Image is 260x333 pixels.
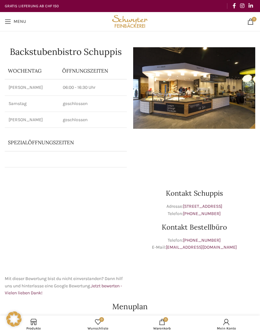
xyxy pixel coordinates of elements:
[9,84,55,91] p: [PERSON_NAME]
[63,117,123,123] p: geschlossen
[133,237,255,251] p: Telefon: E-Mail:
[5,303,255,310] h2: Menuplan
[244,15,257,28] a: 0
[14,19,26,24] span: Menu
[2,15,29,28] a: Open mobile menu
[62,67,124,74] p: ÖFFNUNGSZEITEN
[133,203,255,217] p: Adresse: Telefon:
[8,67,56,74] p: Wochentag
[5,4,59,8] strong: GRATIS LIEFERUNG AB CHF 150
[133,190,255,197] h3: Kontakt Schuppis
[183,238,221,243] a: [PHONE_NUMBER]
[5,275,127,297] p: Mit dieser Bewertung bist du nicht einverstanden? Dann hilf uns und hinterlasse eine Google Bewer...
[63,101,123,107] p: geschlossen
[99,317,104,322] span: 0
[66,317,130,331] div: Meine Wunschliste
[5,47,127,56] h1: Backstubenbistro Schuppis
[111,12,150,31] img: Bäckerei Schwyter
[130,317,194,331] a: 0 Warenkorb
[247,1,255,11] a: Linkedin social link
[238,1,246,11] a: Instagram social link
[5,326,63,330] span: Produkte
[252,17,257,22] span: 0
[194,317,259,331] a: Mein Konto
[8,139,104,146] p: Spezialöffnungszeiten
[66,317,130,331] a: 0 Wunschliste
[111,18,150,24] a: Site logo
[231,1,238,11] a: Facebook social link
[130,317,194,331] div: My cart
[2,317,66,331] a: Produkte
[183,211,221,216] a: [PHONE_NUMBER]
[163,317,168,322] span: 0
[9,101,55,107] p: Samstag
[183,204,222,209] a: [STREET_ADDRESS]
[5,283,122,296] a: Jetzt bewerten - Vielen lieben Dank!
[63,84,123,91] p: 06:00 - 16:30 Uhr
[69,326,127,330] span: Wunschliste
[166,245,237,250] a: [EMAIL_ADDRESS][DOMAIN_NAME]
[9,117,55,123] p: [PERSON_NAME]
[5,174,127,269] iframe: schwyter schuppis
[133,326,191,330] span: Warenkorb
[198,326,256,330] span: Mein Konto
[133,224,255,231] h3: Kontakt Bestellbüro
